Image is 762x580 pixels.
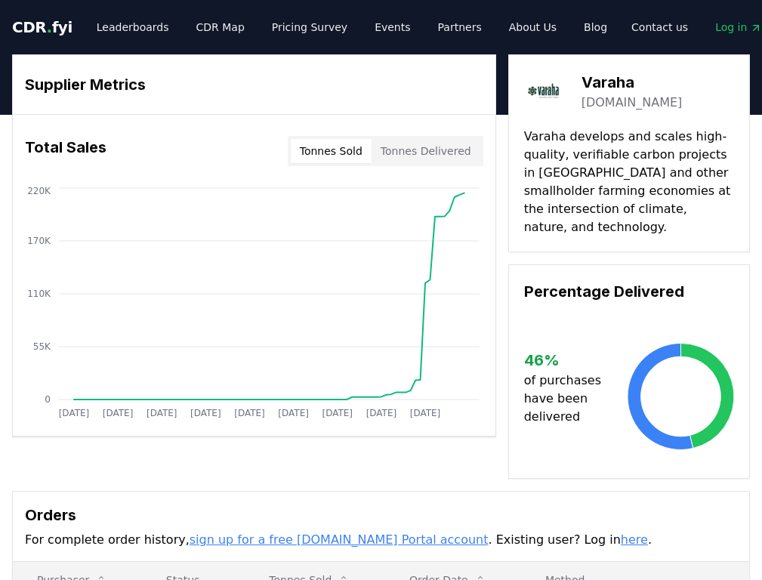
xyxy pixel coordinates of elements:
[25,136,106,166] h3: Total Sales
[59,408,90,418] tspan: [DATE]
[619,14,700,41] a: Contact us
[582,94,683,112] a: [DOMAIN_NAME]
[27,236,51,246] tspan: 170K
[362,14,422,41] a: Events
[366,408,397,418] tspan: [DATE]
[27,288,51,299] tspan: 110K
[47,18,52,36] span: .
[25,504,737,526] h3: Orders
[715,20,762,35] span: Log in
[27,186,51,196] tspan: 220K
[524,372,628,426] p: of purchases have been delivered
[621,532,648,547] a: here
[184,14,257,41] a: CDR Map
[25,73,483,96] h3: Supplier Metrics
[524,70,566,113] img: Varaha-logo
[410,408,441,418] tspan: [DATE]
[524,280,734,303] h3: Percentage Delivered
[291,139,372,163] button: Tonnes Sold
[190,532,489,547] a: sign up for a free [DOMAIN_NAME] Portal account
[426,14,494,41] a: Partners
[190,408,221,418] tspan: [DATE]
[497,14,569,41] a: About Us
[12,17,72,38] a: CDR.fyi
[12,18,72,36] span: CDR fyi
[25,531,737,549] p: For complete order history, . Existing user? Log in .
[572,14,619,41] a: Blog
[278,408,309,418] tspan: [DATE]
[524,349,628,372] h3: 46 %
[45,394,51,405] tspan: 0
[260,14,359,41] a: Pricing Survey
[322,408,353,418] tspan: [DATE]
[372,139,480,163] button: Tonnes Delivered
[234,408,265,418] tspan: [DATE]
[147,408,177,418] tspan: [DATE]
[85,14,181,41] a: Leaderboards
[85,14,619,41] nav: Main
[582,71,683,94] h3: Varaha
[524,128,734,236] p: Varaha develops and scales high-quality, verifiable carbon projects in [GEOGRAPHIC_DATA] and othe...
[33,341,51,352] tspan: 55K
[103,408,134,418] tspan: [DATE]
